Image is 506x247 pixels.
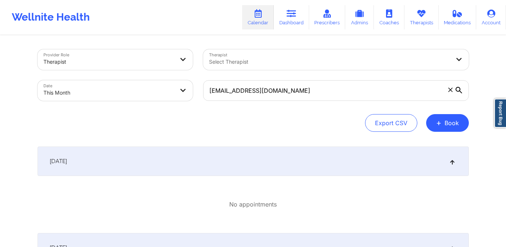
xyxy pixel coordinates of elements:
[494,99,506,128] a: Report Bug
[242,5,274,29] a: Calendar
[43,54,174,70] div: Therapist
[365,114,417,132] button: Export CSV
[426,114,469,132] button: +Book
[374,5,404,29] a: Coaches
[345,5,374,29] a: Admins
[43,85,174,101] div: This Month
[404,5,439,29] a: Therapists
[229,200,277,209] p: No appointments
[50,158,67,165] span: [DATE]
[439,5,477,29] a: Medications
[309,5,346,29] a: Prescribers
[476,5,506,29] a: Account
[436,121,442,125] span: +
[203,80,469,101] input: Search by patient email
[274,5,309,29] a: Dashboard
